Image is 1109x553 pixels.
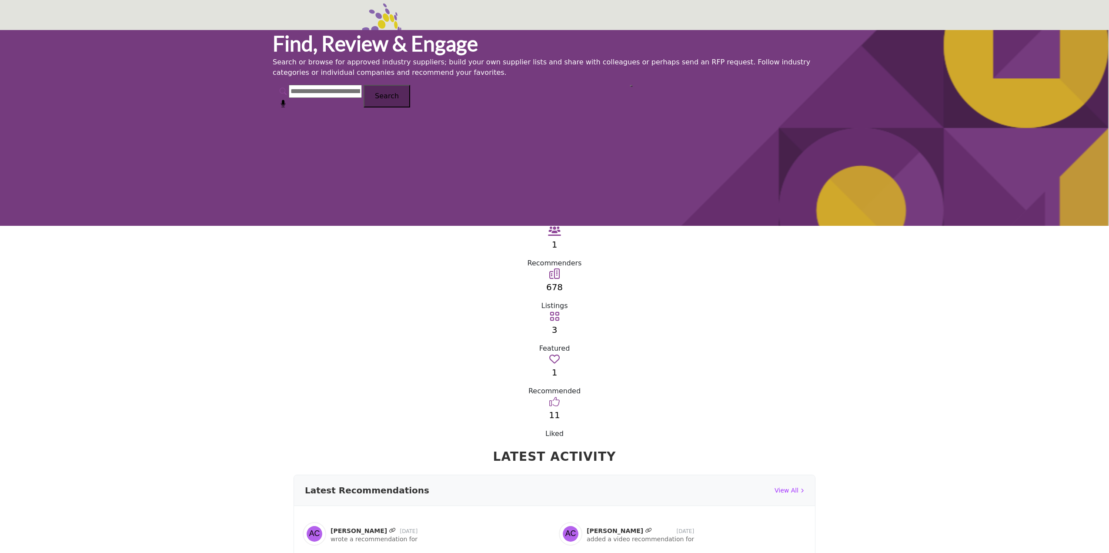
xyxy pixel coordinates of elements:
[400,528,418,534] span: [DATE]
[548,228,561,237] a: View Recommenders
[273,429,836,439] div: Liked
[375,92,399,100] span: Search
[305,484,429,497] h3: Latest Recommendations
[331,527,387,535] strong: [PERSON_NAME]
[273,3,421,90] img: Site Logo
[552,325,558,335] a: 3
[587,527,643,535] strong: [PERSON_NAME]
[549,410,560,420] a: 11
[331,536,418,543] span: wrote a recommendation for
[775,486,804,495] a: View All
[303,522,326,546] img: J C
[364,85,410,107] button: Search
[559,522,582,546] img: J C
[549,396,560,407] i: Go to Liked
[549,314,560,322] a: Go to Featured
[273,343,836,354] div: Featured
[294,448,815,466] h2: Latest Activity
[273,386,836,396] div: Recommended
[273,30,836,57] h1: Find, Review & Engage
[677,528,695,534] span: [DATE]
[273,301,836,311] div: Listings
[552,239,558,250] a: 1
[273,258,836,268] div: Recommenders
[546,282,563,292] a: 678
[552,367,558,378] a: 1
[273,57,836,78] p: Search or browse for approved industry suppliers; build your own supplier lists and share with co...
[587,536,694,543] span: added a video recommendation for
[549,356,560,365] a: Go to Recommended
